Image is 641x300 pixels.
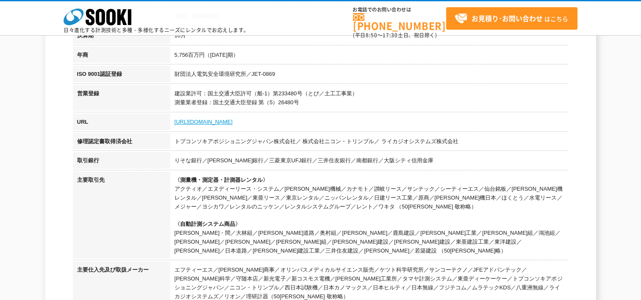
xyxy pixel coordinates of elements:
span: はこちら [455,12,568,25]
a: [PHONE_NUMBER] [353,13,446,31]
th: 主要取引先 [73,172,170,261]
th: 取引銀行 [73,152,170,172]
th: ISO 9001認証登録 [73,66,170,85]
td: 建設業許可：国土交通大臣許可（般-1）第233480号（とび／土工工事業） 測量業者登録：国土交通大臣登録 第（5）26480号 [170,85,569,114]
td: 5,756百万円（[DATE]期） [170,47,569,66]
span: 17:30 [383,31,398,39]
td: トプコンソキアポジショニングジャパン株式会社／ 株式会社ニコン・トリンブル／ ライカジオシステムズ株式会社 [170,133,569,153]
td: アクティオ／エヌディーリース・システム／[PERSON_NAME]機械／カナモト／讃岐リース／サンテック／シーティーエス／仙台銘板／[PERSON_NAME]機レンタル／[PERSON_NAME... [170,172,569,261]
span: 〈測量機・測定器・計測器レンタル〉 [175,177,268,183]
th: URL [73,114,170,133]
td: 財団法人電気安全環境研究所／JET-0869 [170,66,569,85]
td: りそな銀行／[PERSON_NAME]銀行／三菱東京UFJ銀行／三井住友銀行／南都銀行／大阪シティ信用金庫 [170,152,569,172]
span: お電話でのお問い合わせは [353,7,446,12]
span: 〈自動計測システム商品〉 [175,221,241,227]
a: お見積り･お問い合わせはこちら [446,7,577,30]
p: 日々進化する計測技術と多種・多様化するニーズにレンタルでお応えします。 [64,28,249,33]
strong: お見積り･お問い合わせ [472,13,543,23]
th: 修理認定書取得済会社 [73,133,170,153]
span: 8:50 [366,31,377,39]
th: 年商 [73,47,170,66]
a: [URL][DOMAIN_NAME] [175,119,233,125]
th: 営業登録 [73,85,170,114]
span: (平日 ～ 土日、祝日除く) [353,31,437,39]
